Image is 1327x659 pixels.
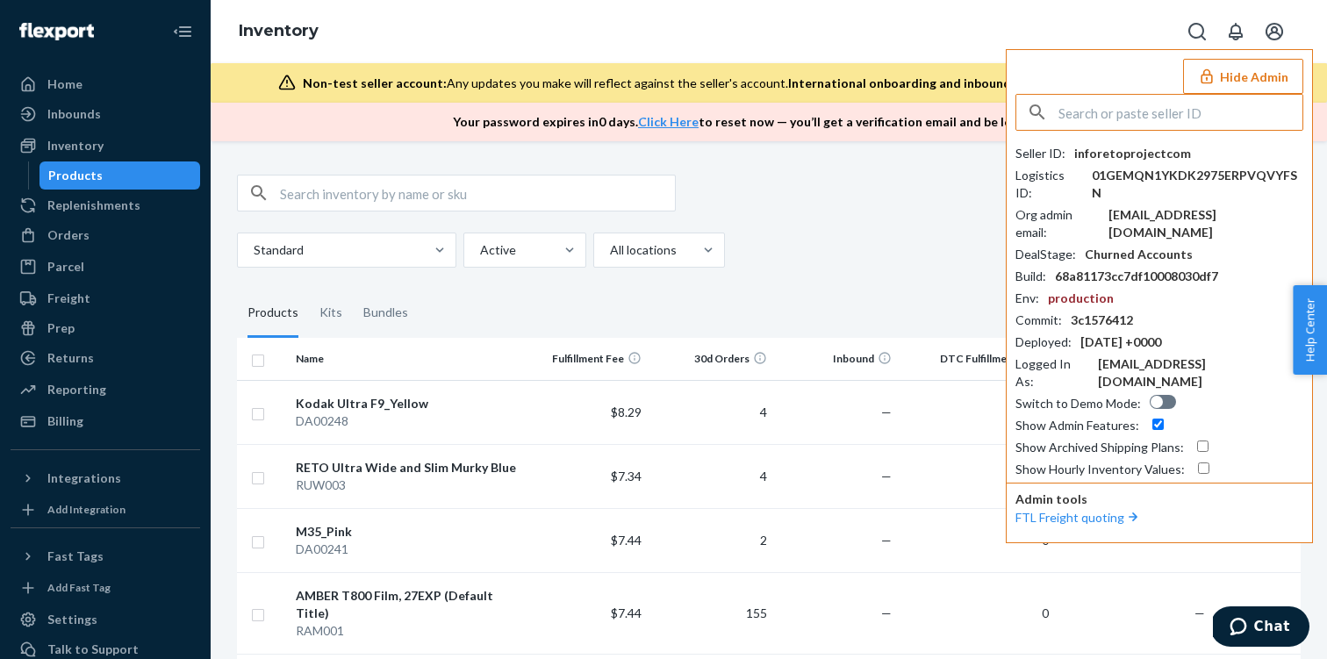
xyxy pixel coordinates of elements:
[47,580,111,595] div: Add Fast Tag
[47,502,126,517] div: Add Integration
[11,577,200,598] a: Add Fast Tag
[11,132,200,160] a: Inventory
[296,459,516,476] div: RETO Ultra Wide and Slim Murky Blue
[47,226,90,244] div: Orders
[11,70,200,98] a: Home
[611,605,642,620] span: $7.44
[296,587,516,622] div: AMBER T800 Film, 27EXP (Default Title)
[1183,59,1303,94] button: Hide Admin
[1257,14,1292,49] button: Open account menu
[289,338,523,380] th: Name
[649,508,774,572] td: 2
[47,258,84,276] div: Parcel
[225,6,333,57] ol: breadcrumbs
[611,405,642,419] span: $8.29
[1092,167,1303,202] div: 01GEMQN1YKDK2975ERPVQVYFSN
[1218,14,1253,49] button: Open notifications
[296,622,516,640] div: RAM001
[1015,510,1142,525] a: FTL Freight quoting
[881,405,892,419] span: —
[1015,290,1039,307] div: Env :
[363,289,408,338] div: Bundles
[1098,355,1303,390] div: [EMAIL_ADDRESS][DOMAIN_NAME]
[1015,145,1065,162] div: Seller ID :
[649,338,774,380] th: 30d Orders
[296,523,516,541] div: M35_Pink
[19,23,94,40] img: Flexport logo
[11,376,200,404] a: Reporting
[1015,167,1083,202] div: Logistics ID :
[1194,533,1205,548] span: —
[608,241,610,259] input: All locations
[296,412,516,430] div: DA00248
[1085,246,1193,263] div: Churned Accounts
[47,75,82,93] div: Home
[881,533,892,548] span: —
[47,548,104,565] div: Fast Tags
[899,444,1055,508] td: 0
[47,349,94,367] div: Returns
[11,284,200,312] a: Freight
[899,572,1055,654] td: 0
[1180,14,1215,49] button: Open Search Box
[1015,491,1303,508] p: Admin tools
[1015,206,1100,241] div: Org admin email :
[1213,606,1309,650] iframe: Opens a widget where you can chat to one of our agents
[1071,312,1133,329] div: 3c1576412
[11,605,200,634] a: Settings
[47,469,121,487] div: Integrations
[638,114,699,129] a: Click Here
[11,314,200,342] a: Prep
[47,137,104,154] div: Inventory
[296,541,516,558] div: DA00241
[453,113,1067,131] p: Your password expires in 0 days . to reset now — you’ll get a verification email and be logged out.
[11,344,200,372] a: Returns
[649,444,774,508] td: 4
[165,14,200,49] button: Close Navigation
[247,289,298,338] div: Products
[1074,145,1191,162] div: inforetoprojectcom
[1015,461,1185,478] div: Show Hourly Inventory Values :
[881,469,892,484] span: —
[611,469,642,484] span: $7.34
[280,175,675,211] input: Search inventory by name or sku
[48,167,103,184] div: Products
[47,197,140,214] div: Replenishments
[47,290,90,307] div: Freight
[11,464,200,492] button: Integrations
[1055,268,1218,285] div: 68a81173cc7df10008030df7
[47,319,75,337] div: Prep
[11,100,200,128] a: Inbounds
[47,381,106,398] div: Reporting
[47,412,83,430] div: Billing
[1194,605,1205,620] span: —
[252,241,254,259] input: Standard
[881,605,892,620] span: —
[11,542,200,570] button: Fast Tags
[1015,395,1141,412] div: Switch to Demo Mode :
[303,75,1243,92] div: Any updates you make will reflect against the seller's account.
[1048,290,1114,307] div: production
[11,221,200,249] a: Orders
[296,395,516,412] div: Kodak Ultra F9_Yellow
[11,407,200,435] a: Billing
[1293,285,1327,375] button: Help Center
[303,75,447,90] span: Non-test seller account:
[1015,417,1139,434] div: Show Admin Features :
[47,641,139,658] div: Talk to Support
[899,338,1055,380] th: DTC Fulfillment
[774,338,900,380] th: Inbound
[11,191,200,219] a: Replenishments
[788,75,1243,90] span: International onboarding and inbounding may not work during impersonation.
[1015,312,1062,329] div: Commit :
[611,533,642,548] span: $7.44
[47,611,97,628] div: Settings
[649,572,774,654] td: 155
[1015,333,1072,351] div: Deployed :
[1108,206,1303,241] div: [EMAIL_ADDRESS][DOMAIN_NAME]
[1015,439,1184,456] div: Show Archived Shipping Plans :
[319,289,342,338] div: Kits
[649,380,774,444] td: 4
